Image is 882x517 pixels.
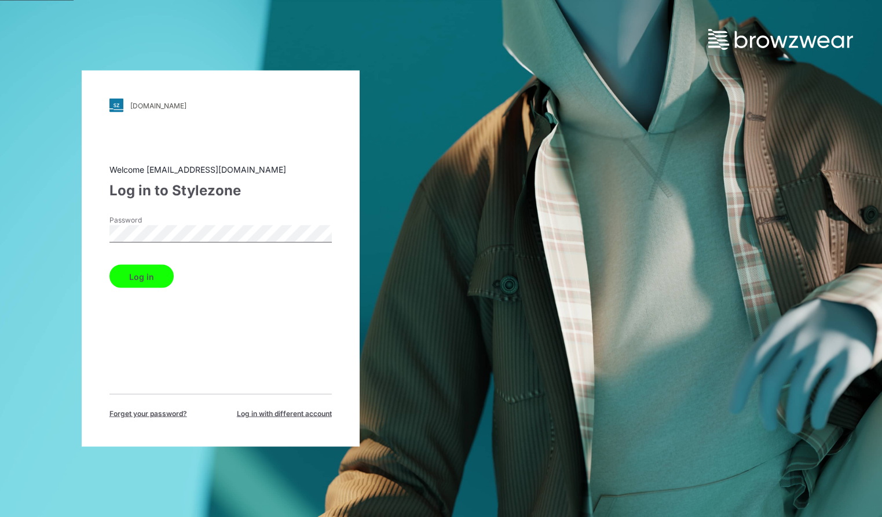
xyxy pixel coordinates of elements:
[109,215,191,225] label: Password
[109,99,332,112] a: [DOMAIN_NAME]
[237,409,332,419] span: Log in with different account
[109,163,332,176] div: Welcome [EMAIL_ADDRESS][DOMAIN_NAME]
[109,265,174,288] button: Log in
[130,101,186,110] div: [DOMAIN_NAME]
[109,99,123,112] img: svg+xml;base64,PHN2ZyB3aWR0aD0iMjgiIGhlaWdodD0iMjgiIHZpZXdCb3g9IjAgMCAyOCAyOCIgZmlsbD0ibm9uZSIgeG...
[109,409,187,419] span: Forget your password?
[708,29,853,50] img: browzwear-logo.73288ffb.svg
[109,180,332,201] div: Log in to Stylezone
